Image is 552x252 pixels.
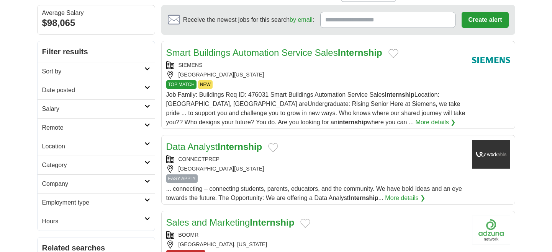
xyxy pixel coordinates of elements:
div: [GEOGRAPHIC_DATA][US_STATE] [166,165,466,173]
h2: Remote [42,123,144,132]
strong: internship [337,119,367,125]
img: Siemens logo [472,46,510,75]
strong: Internship [338,47,382,58]
a: Sales and MarketingInternship [166,217,295,228]
strong: Internship [218,141,262,152]
a: Location [38,137,155,156]
h2: Salary [42,104,144,114]
span: ... connecting – connecting students, parents, educators, and the community. We have bold ideas a... [166,185,462,201]
span: Job Family: Buildings Req ID: 476031 Smart Buildings Automation Service Sales Location: [GEOGRAPH... [166,91,465,125]
strong: Internship [385,91,414,98]
a: Sort by [38,62,155,81]
h2: Filter results [38,41,155,62]
span: Receive the newest jobs for this search : [183,15,314,24]
div: $98,065 [42,16,150,30]
strong: Internship [250,217,294,228]
a: by email [290,16,313,23]
a: Date posted [38,81,155,99]
h2: Company [42,179,144,189]
a: Smart Buildings Automation Service SalesInternship [166,47,382,58]
button: Add to favorite jobs [300,219,310,228]
h2: Location [42,142,144,151]
img: Company logo [472,140,510,169]
a: More details ❯ [385,193,425,203]
h2: Category [42,161,144,170]
img: Company logo [472,216,510,244]
button: Create alert [462,12,508,28]
div: BOOMR [166,231,466,239]
div: Average Salary [42,10,150,16]
span: TOP MATCH [166,80,197,89]
div: CONNECTPREP [166,155,466,163]
a: Company [38,174,155,193]
a: More details ❯ [416,118,456,127]
h2: Sort by [42,67,144,76]
a: Employment type [38,193,155,212]
a: Hours [38,212,155,231]
span: EASY APPLY [166,174,198,183]
a: Salary [38,99,155,118]
button: Add to favorite jobs [388,49,398,58]
span: NEW [198,80,213,89]
a: Remote [38,118,155,137]
button: Add to favorite jobs [268,143,278,152]
h2: Employment type [42,198,144,207]
a: SIEMENS [179,62,203,68]
h2: Date posted [42,86,144,95]
div: [GEOGRAPHIC_DATA][US_STATE] [166,71,466,79]
div: [GEOGRAPHIC_DATA], [US_STATE] [166,241,466,249]
h2: Hours [42,217,144,226]
a: Category [38,156,155,174]
a: Data AnalystInternship [166,141,262,152]
strong: Internship [349,195,378,201]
